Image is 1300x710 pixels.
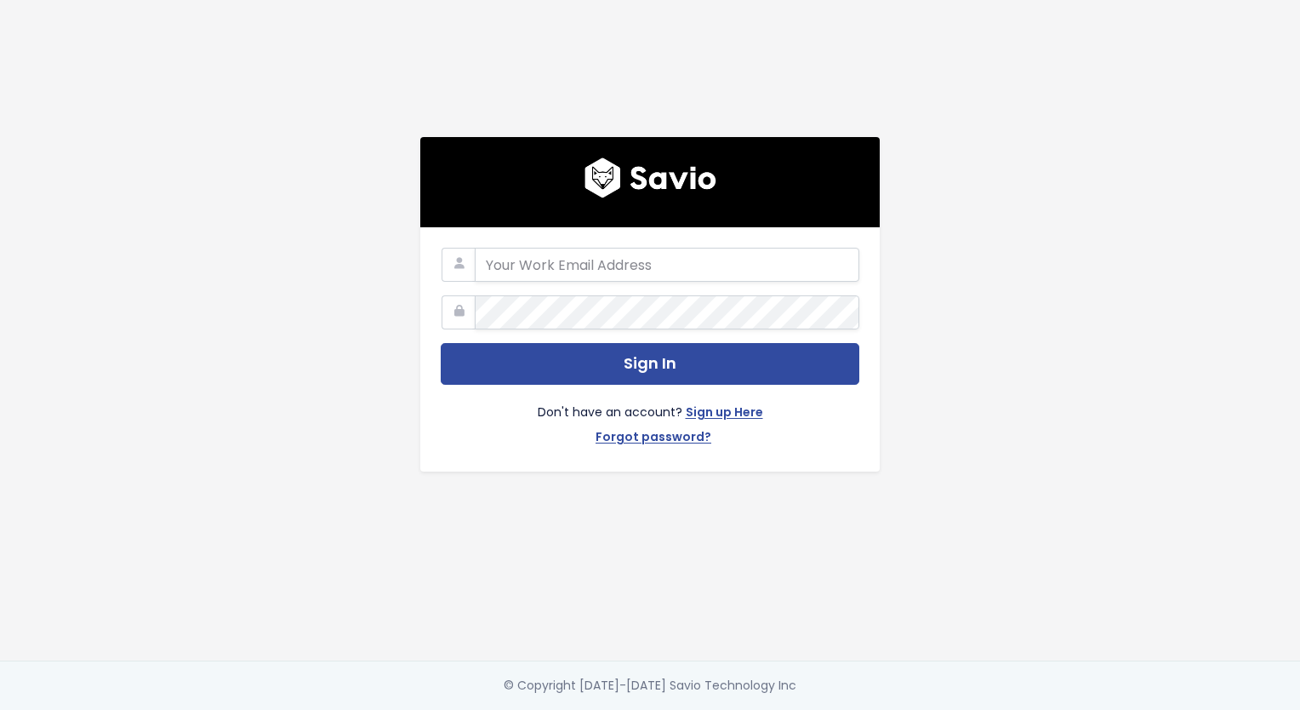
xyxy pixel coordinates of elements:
input: Your Work Email Address [475,248,859,282]
font: Don't have an account? [538,404,682,421]
button: Sign In [441,343,859,385]
a: Sign up Here [686,402,763,427]
a: Forgot password? [596,427,711,451]
div: © Copyright [DATE]-[DATE] Savio Technology Inc [504,675,796,696]
img: logo600x187.a314fd40982d.png [584,157,716,198]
